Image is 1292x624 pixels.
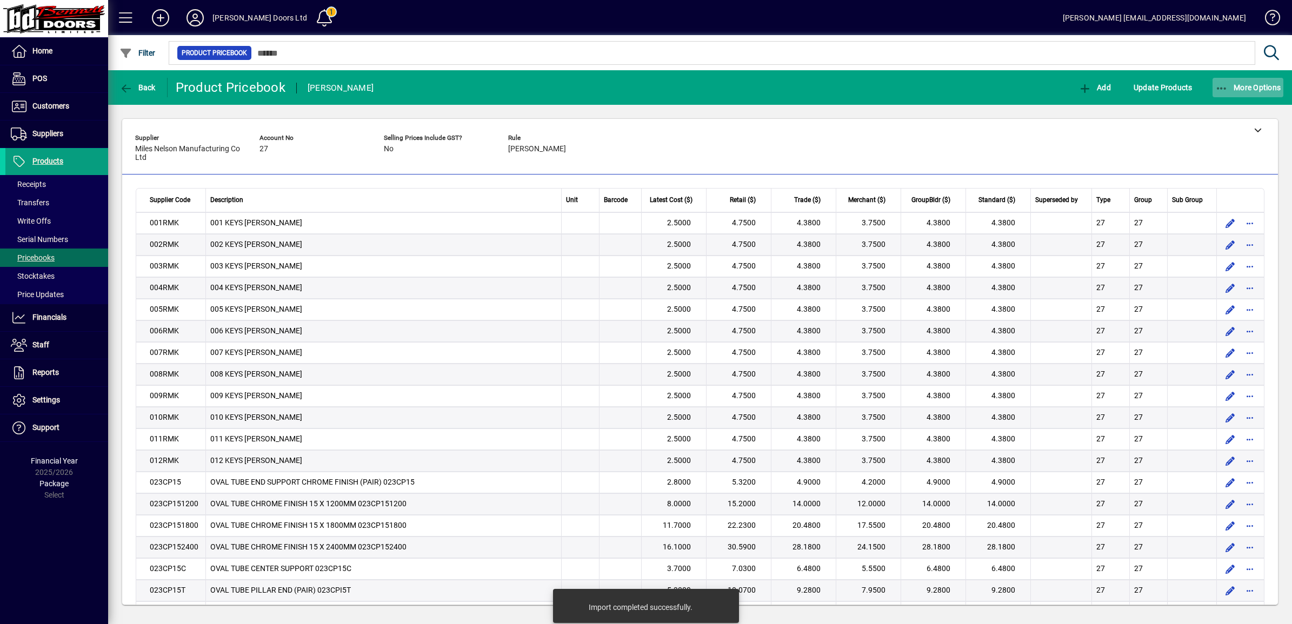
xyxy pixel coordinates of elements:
[794,195,821,205] span: Trade ($)
[1215,83,1281,92] span: More Options
[1096,434,1105,443] span: 27
[707,364,771,385] td: 4.7500
[150,370,179,378] span: 008RMK
[150,478,181,486] span: 023CP15
[966,212,1031,234] td: 4.3800
[1221,560,1238,578] button: Edit
[210,326,302,335] span: 006 KEYS [PERSON_NAME]
[1134,240,1143,249] span: 27
[212,9,307,26] div: [PERSON_NAME] Doors Ltd
[150,434,179,443] span: 011RMK
[836,450,901,472] td: 3.7500
[966,256,1031,277] td: 4.3800
[1096,391,1105,400] span: 27
[1241,344,1258,361] button: More options
[117,78,158,97] button: Back
[1096,521,1105,529] span: 27
[1134,521,1143,529] span: 27
[667,564,691,573] span: 3.7000
[836,342,901,364] td: 3.7500
[210,283,302,292] span: 004 KEYS [PERSON_NAME]
[210,391,302,400] span: 009 KEYS [PERSON_NAME]
[771,407,836,428] td: 4.3800
[1076,78,1114,97] button: Add
[707,536,771,558] td: 30.5900
[11,180,46,189] span: Receipts
[210,305,302,313] span: 005 KEYS [PERSON_NAME]
[1134,499,1143,508] span: 27
[1078,83,1111,92] span: Add
[119,49,156,57] span: Filter
[1096,370,1105,378] span: 27
[966,558,1031,580] td: 6.4800
[1241,474,1258,491] button: More options
[707,493,771,515] td: 15.2000
[150,195,190,205] span: Supplier Code
[32,129,63,138] span: Suppliers
[771,299,836,320] td: 4.3800
[771,256,836,277] td: 4.3800
[966,277,1031,299] td: 4.3800
[1096,586,1105,594] span: 27
[1241,560,1258,578] button: More options
[901,407,966,428] td: 4.3800
[1134,586,1143,594] span: 27
[210,456,302,465] span: 012 KEYS [PERSON_NAME]
[650,195,692,205] span: Latest Cost ($)
[667,499,691,508] span: 8.0000
[1241,431,1258,448] button: More options
[848,195,885,205] span: Merchant ($)
[178,8,212,28] button: Profile
[1134,305,1143,313] span: 27
[5,285,108,304] a: Price Updates
[901,601,966,623] td: 11.9000
[1096,564,1105,573] span: 27
[1035,195,1078,205] span: Superseded by
[150,218,179,227] span: 001RMK
[667,218,691,227] span: 2.5000
[966,515,1031,536] td: 20.4800
[5,387,108,414] a: Settings
[1096,478,1105,486] span: 27
[1096,240,1105,249] span: 27
[901,580,966,601] td: 9.2800
[771,580,836,601] td: 9.2800
[707,407,771,428] td: 4.7500
[707,212,771,234] td: 4.7500
[210,586,351,594] span: OVAL TUBE PILLAR END (PAIR) 023CPI5T
[771,601,836,623] td: 11.9000
[966,342,1031,364] td: 4.3800
[1134,348,1143,357] span: 27
[663,521,691,529] span: 11.7000
[32,157,63,165] span: Products
[1221,582,1238,599] button: Edit
[1172,195,1203,205] span: Sub Group
[32,423,59,432] span: Support
[1096,542,1105,551] span: 27
[1241,236,1258,253] button: More options
[1257,2,1278,37] a: Knowledge Base
[707,558,771,580] td: 7.0300
[667,456,691,465] span: 2.5000
[836,320,901,342] td: 3.7500
[39,479,69,488] span: Package
[210,564,351,573] span: OVAL TUBE CENTER SUPPORT 023CP15C
[836,601,901,623] td: 10.2000
[5,65,108,92] a: POS
[1221,495,1238,513] button: Edit
[11,290,64,299] span: Price Updates
[966,364,1031,385] td: 4.3800
[771,234,836,256] td: 4.3800
[771,342,836,364] td: 4.3800
[707,342,771,364] td: 4.7500
[210,240,302,249] span: 002 KEYS [PERSON_NAME]
[1096,261,1105,270] span: 27
[508,145,566,153] span: [PERSON_NAME]
[836,428,901,450] td: 3.7500
[5,332,108,359] a: Staff
[1213,78,1284,97] button: More Options
[11,217,51,225] span: Write Offs
[771,558,836,580] td: 6.4800
[901,536,966,558] td: 28.1800
[1221,301,1238,318] button: Edit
